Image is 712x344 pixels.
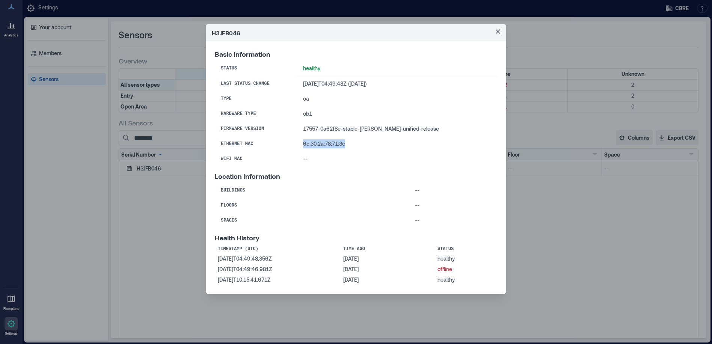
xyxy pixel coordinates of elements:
td: -- [409,213,497,228]
td: healthy [434,275,497,285]
th: WiFi MAC [215,151,297,166]
th: Spaces [215,213,409,228]
th: Status [215,61,297,76]
td: 17557-0a62f8e-stable-[PERSON_NAME]-unified-release [297,121,497,136]
th: Timestamp (UTC) [215,244,340,253]
th: Ethernet MAC [215,136,297,151]
button: Close [492,26,504,38]
td: -- [409,183,497,198]
td: oa [297,91,497,106]
th: Firmware Version [215,121,297,136]
th: Type [215,91,297,106]
p: Basic Information [215,50,497,58]
td: [DATE] [340,275,434,285]
td: -- [297,151,497,166]
header: H3JFB046 [206,24,506,41]
th: Time Ago [340,244,434,253]
th: Buildings [215,183,409,198]
p: Health History [215,234,497,241]
td: 6c:30:2a:78:71:3c [297,136,497,151]
td: [DATE] [340,264,434,275]
td: healthy [434,253,497,264]
p: Location Information [215,172,497,180]
td: [DATE] [340,253,434,264]
td: [DATE]T04:49:48.356Z [215,253,340,264]
td: -- [409,198,497,213]
th: Status [434,244,497,253]
th: Last Status Change [215,76,297,92]
td: [DATE]T04:49:46.981Z [215,264,340,275]
td: [DATE]T10:15:41.671Z [215,275,340,285]
th: Floors [215,198,409,213]
td: healthy [297,61,497,76]
td: ob1 [297,106,497,121]
td: offline [434,264,497,275]
td: [DATE]T04:49:48Z ([DATE]) [297,76,497,92]
th: Hardware Type [215,106,297,121]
